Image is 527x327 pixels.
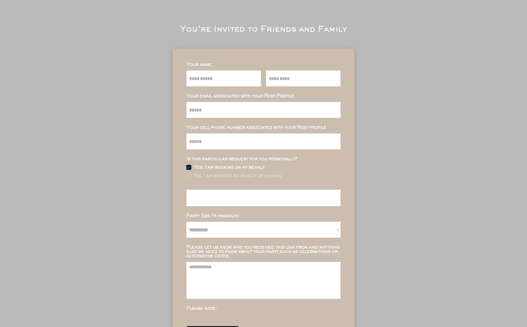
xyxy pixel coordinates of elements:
div: Your email associated with your Resy Profile [186,94,341,98]
div: Please note: [186,306,341,311]
div: Your cell phone number associated with your Resy profile [186,125,341,130]
div: You’re Invited to Friends and Family [180,26,347,33]
img: Group%2048096532.svg [186,165,191,170]
div: No, I am booking on behalf of others [194,174,281,178]
img: Rectangle%20315%20%281%29.svg [186,174,191,178]
div: Yes, I am booking on my behalf [194,165,265,170]
div: Please let us know who you received this link from and anything else we need to know about your p... [186,245,341,258]
div: Party Size (4 maximum) [186,214,341,218]
div: Your name [186,62,341,67]
div: Is this particular request for you personally? [186,157,341,161]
